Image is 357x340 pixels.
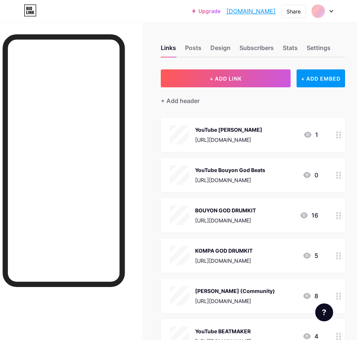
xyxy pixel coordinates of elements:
[286,7,301,15] div: Share
[303,171,318,180] div: 0
[195,216,256,224] div: [URL][DOMAIN_NAME]
[185,43,201,57] div: Posts
[210,75,242,82] span: + ADD LINK
[239,43,274,57] div: Subscribers
[195,257,253,265] div: [URL][DOMAIN_NAME]
[195,287,275,295] div: [PERSON_NAME] (Community)
[226,7,276,16] a: [DOMAIN_NAME]
[195,176,265,184] div: [URL][DOMAIN_NAME]
[210,43,231,57] div: Design
[161,43,176,57] div: Links
[161,96,200,105] div: + Add header
[195,247,253,255] div: KOMPA GOD DRUMKIT
[297,69,345,87] div: + ADD EMBED
[192,8,220,14] a: Upgrade
[161,69,291,87] button: + ADD LINK
[195,206,256,214] div: BOUYON GOD DRUMKIT
[307,43,331,57] div: Settings
[283,43,298,57] div: Stats
[195,166,265,174] div: YouTube Bouyon God Beats
[195,327,251,335] div: YouTube BEATMAKER
[303,291,318,300] div: 8
[300,211,318,220] div: 16
[303,130,318,139] div: 1
[195,136,262,144] div: [URL][DOMAIN_NAME]
[303,251,318,260] div: 5
[195,126,262,134] div: YouTube [PERSON_NAME]
[195,297,275,305] div: [URL][DOMAIN_NAME]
